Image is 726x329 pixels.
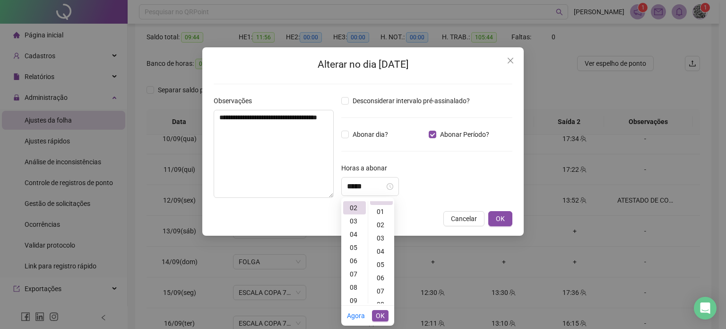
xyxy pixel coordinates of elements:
[214,57,512,72] h2: Alterar no dia [DATE]
[343,281,366,294] div: 08
[349,96,474,106] span: Desconsiderar intervalo pré-assinalado?
[370,218,393,231] div: 02
[443,211,484,226] button: Cancelar
[503,53,518,68] button: Close
[343,228,366,241] div: 04
[343,294,366,307] div: 09
[341,163,393,173] label: Horas a abonar
[370,231,393,245] div: 03
[436,129,493,140] span: Abonar Período?
[347,312,365,320] a: Agora
[343,201,366,214] div: 02
[496,213,505,224] span: OK
[488,211,512,226] button: OK
[370,205,393,218] div: 01
[507,57,514,64] span: close
[376,311,385,321] span: OK
[370,271,393,285] div: 06
[451,213,477,224] span: Cancelar
[372,310,389,321] button: OK
[370,245,393,258] div: 04
[343,214,366,228] div: 03
[370,285,393,298] div: 07
[343,241,366,254] div: 05
[370,298,393,311] div: 08
[349,129,392,140] span: Abonar dia?
[370,258,393,271] div: 05
[694,297,717,320] div: Open Intercom Messenger
[214,96,258,106] label: Observações
[343,267,366,281] div: 07
[343,254,366,267] div: 06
